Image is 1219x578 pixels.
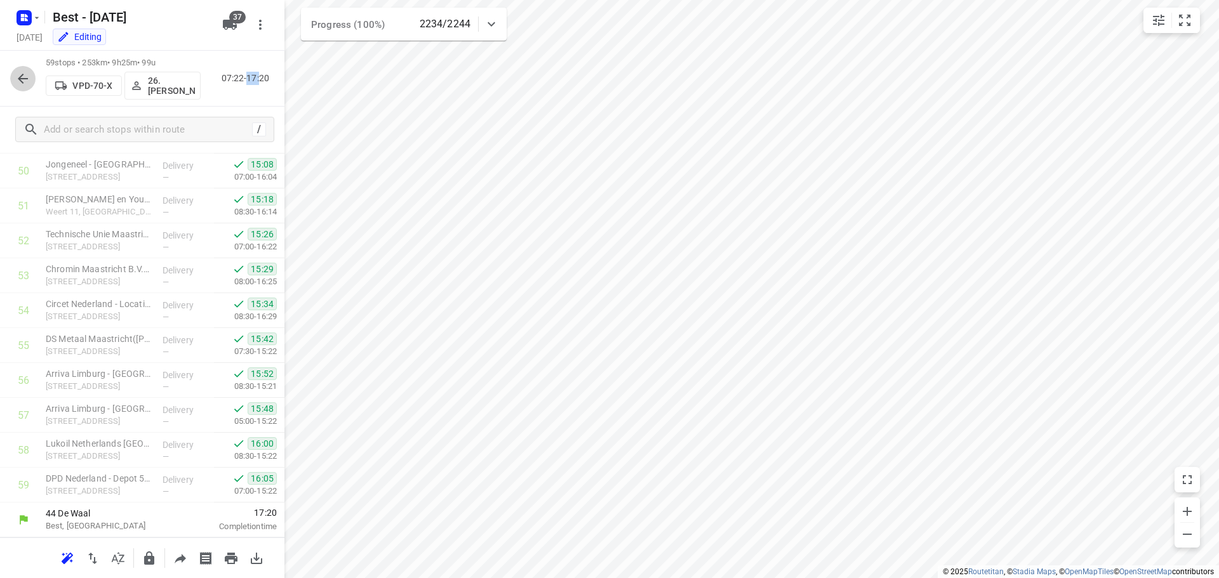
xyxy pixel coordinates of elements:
[163,194,210,207] p: Delivery
[46,57,201,69] p: 59 stops • 253km • 9h25m • 99u
[46,472,152,485] p: DPD Nederland - Depot 523 Maastricht(Doug Edwards (wijziging via Laura Timmermans))
[46,485,152,497] p: Galjoenweg 68, Maastricht
[252,122,266,136] div: /
[232,437,245,450] svg: Done
[163,404,210,416] p: Delivery
[55,551,80,563] span: Reoptimize route
[163,312,169,322] span: —
[44,120,252,140] input: Add or search stops within route
[248,263,277,275] span: 15:29
[163,207,169,217] span: —
[46,450,152,463] p: [STREET_ADDRESS]
[163,417,169,426] span: —
[18,235,29,247] div: 52
[248,193,277,206] span: 15:18
[48,7,212,27] h5: Best - [DATE]
[214,275,277,288] p: 08:00-16:25
[214,171,277,183] p: 07:00-16:04
[148,76,195,96] p: 26.[PERSON_NAME]
[248,158,277,171] span: 15:08
[420,16,470,32] p: 2234/2244
[248,437,277,450] span: 16:00
[46,402,152,415] p: Arriva Limburg - Maastricht Korvetweg 28/30 - Kantoor(Lars Sleijpen)
[46,345,152,358] p: Galjoenweg 19, Maastricht
[301,8,507,41] div: Progress (100%)2234/2244
[18,339,29,351] div: 55
[163,452,169,461] span: —
[163,242,169,252] span: —
[248,472,277,485] span: 16:05
[18,409,29,421] div: 57
[18,200,29,212] div: 51
[248,402,277,415] span: 15:48
[217,12,243,37] button: 37
[248,298,277,310] span: 15:34
[46,263,152,275] p: Chromin Maastricht B.V.(Caroline Knipschild)
[46,171,152,183] p: Klipperweg 18, Maastricht
[968,567,1004,576] a: Routetitan
[46,520,178,532] p: Best, [GEOGRAPHIC_DATA]
[1172,8,1197,33] button: Fit zoom
[163,487,169,496] span: —
[214,415,277,428] p: 05:00-15:22
[46,310,152,323] p: Schoenerweg 33, Maastricht
[232,298,245,310] svg: Done
[18,165,29,177] div: 50
[46,240,152,253] p: [STREET_ADDRESS]
[1065,567,1114,576] a: OpenMapTiles
[229,11,246,23] span: 37
[124,72,201,100] button: 26.[PERSON_NAME]
[214,240,277,253] p: 07:00-16:22
[46,507,178,520] p: 44 De Waal
[46,76,122,96] button: VPD-70-X
[214,380,277,393] p: 08:30-15:21
[214,345,277,358] p: 07:30-15:22
[163,382,169,391] span: —
[222,72,274,85] p: 07:22-17:20
[248,367,277,380] span: 15:52
[214,450,277,463] p: 08:30-15:22
[80,551,105,563] span: Reverse route
[46,206,152,218] p: Weert 11, [GEOGRAPHIC_DATA]
[232,402,245,415] svg: Done
[46,228,152,240] p: Technische Unie Maastricht(Mike Folker)
[18,479,29,491] div: 59
[214,206,277,218] p: 08:30-16:14
[46,367,152,380] p: Arriva Limburg - Maastricht - Werkplaats(Ben Habets)
[1146,8,1171,33] button: Map settings
[248,332,277,345] span: 15:42
[18,270,29,282] div: 53
[232,367,245,380] svg: Done
[163,277,169,287] span: —
[46,415,152,428] p: [STREET_ADDRESS]
[232,472,245,485] svg: Done
[168,551,193,563] span: Share route
[137,546,162,571] button: Lock route
[72,81,112,91] p: VPD-70-X
[46,193,152,206] p: Ernst en Young Maastricht(Facilitair)
[163,347,169,357] span: —
[46,158,152,171] p: Jongeneel - Maastricht(Receptie Jongeneel - Maastricht )
[1143,8,1200,33] div: small contained button group
[18,444,29,456] div: 58
[163,334,210,346] p: Delivery
[163,264,210,277] p: Delivery
[163,299,210,312] p: Delivery
[163,159,210,172] p: Delivery
[163,473,210,486] p: Delivery
[193,551,218,563] span: Print shipping labels
[46,437,152,450] p: Lukoil Netherlands Maastricht(M. Bosch)
[218,551,244,563] span: Print route
[57,30,102,43] div: Editing
[163,369,210,381] p: Delivery
[46,332,152,345] p: DS Metaal Maastricht(Nicole Nelissen)
[214,485,277,497] p: 07:00-15:22
[163,229,210,242] p: Delivery
[193,506,277,519] span: 17:20
[311,19,385,30] span: Progress (100%)
[18,374,29,386] div: 56
[46,298,152,310] p: Circet Nederland - Locatie Maastricht(Christel Manders)
[232,158,245,171] svg: Done
[193,520,277,533] p: Completion time
[244,551,269,563] span: Download route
